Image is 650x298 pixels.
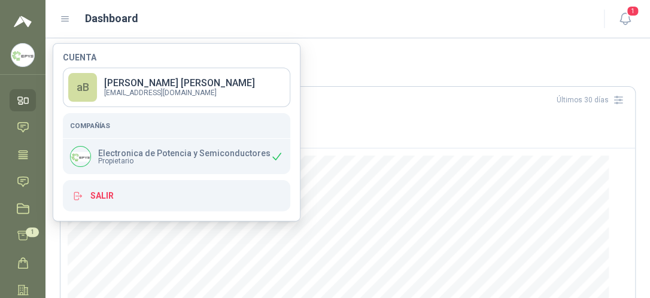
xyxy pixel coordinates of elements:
h4: Cuenta [63,53,290,62]
h5: Compañías [70,120,283,131]
button: Salir [63,180,290,211]
div: Últimos 30 días [557,90,628,110]
a: 1 [10,224,36,247]
p: Electronica de Potencia y Semiconductores [98,149,271,157]
button: 1 [614,8,636,30]
span: Propietario [98,157,271,165]
a: aB[PERSON_NAME] [PERSON_NAME][EMAIL_ADDRESS][DOMAIN_NAME] [63,68,290,107]
img: Company Logo [71,147,90,166]
h3: Bienvenido de nuevo [PERSON_NAME] [78,53,636,71]
p: [EMAIL_ADDRESS][DOMAIN_NAME] [104,89,255,96]
div: aB [68,73,97,102]
div: Company LogoElectronica de Potencia y SemiconductoresPropietario [63,139,290,174]
p: [PERSON_NAME] [PERSON_NAME] [104,78,255,88]
h1: Dashboard [85,10,138,27]
img: Company Logo [11,44,34,66]
h3: Nuevas solicitudes en mis categorías [68,110,628,124]
img: Logo peakr [14,14,32,29]
p: Número de solicitudes nuevas por día [68,124,628,131]
span: 1 [26,227,39,237]
span: 1 [626,5,639,17]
